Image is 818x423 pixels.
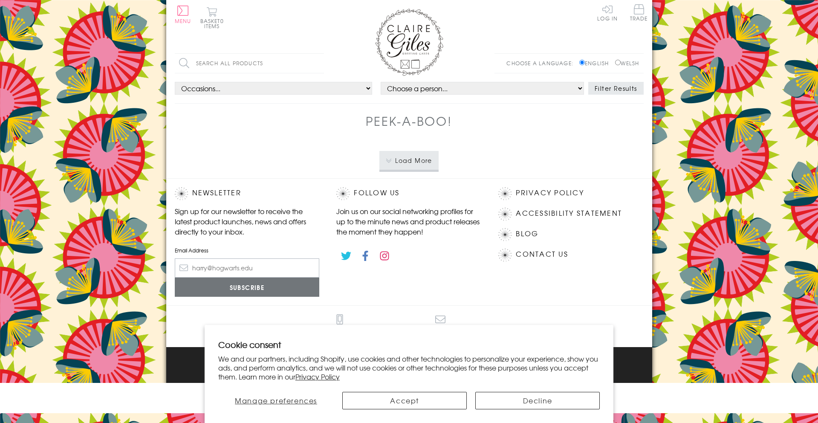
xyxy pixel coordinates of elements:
[615,59,639,67] label: Welsh
[579,59,613,67] label: English
[379,151,439,170] button: Load More
[630,4,648,21] span: Trade
[235,395,317,406] span: Manage preferences
[175,187,320,200] h2: Newsletter
[175,6,191,23] button: Menu
[366,112,452,130] h1: Peek-a-boo!
[615,60,621,65] input: Welsh
[175,258,320,278] input: harry@hogwarts.edu
[516,228,538,240] a: Blog
[579,60,585,65] input: English
[375,9,443,76] img: Claire Giles Greetings Cards
[342,392,467,409] button: Accept
[588,82,644,95] button: Filter Results
[175,246,320,254] label: Email Address
[516,208,622,219] a: Accessibility Statement
[516,249,568,260] a: Contact Us
[175,206,320,237] p: Sign up for our newsletter to receive the latest product launches, news and offers directly to yo...
[295,371,340,382] a: Privacy Policy
[336,187,481,200] h2: Follow Us
[218,339,600,351] h2: Cookie consent
[175,17,191,25] span: Menu
[597,4,618,21] a: Log In
[218,354,600,381] p: We and our partners, including Shopify, use cookies and other technologies to personalize your ex...
[315,54,324,73] input: Search
[516,187,584,199] a: Privacy Policy
[204,17,224,30] span: 0 items
[630,4,648,23] a: Trade
[336,206,481,237] p: Join us on our social networking profiles for up to the minute news and product releases the mome...
[506,59,578,67] p: Choose a language:
[312,314,367,339] a: 0191 270 8191
[175,375,644,382] p: © 2025 .
[376,314,506,339] a: [EMAIL_ADDRESS][DOMAIN_NAME]
[218,392,334,409] button: Manage preferences
[200,7,224,29] button: Basket0 items
[175,278,320,297] input: Subscribe
[475,392,600,409] button: Decline
[175,54,324,73] input: Search all products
